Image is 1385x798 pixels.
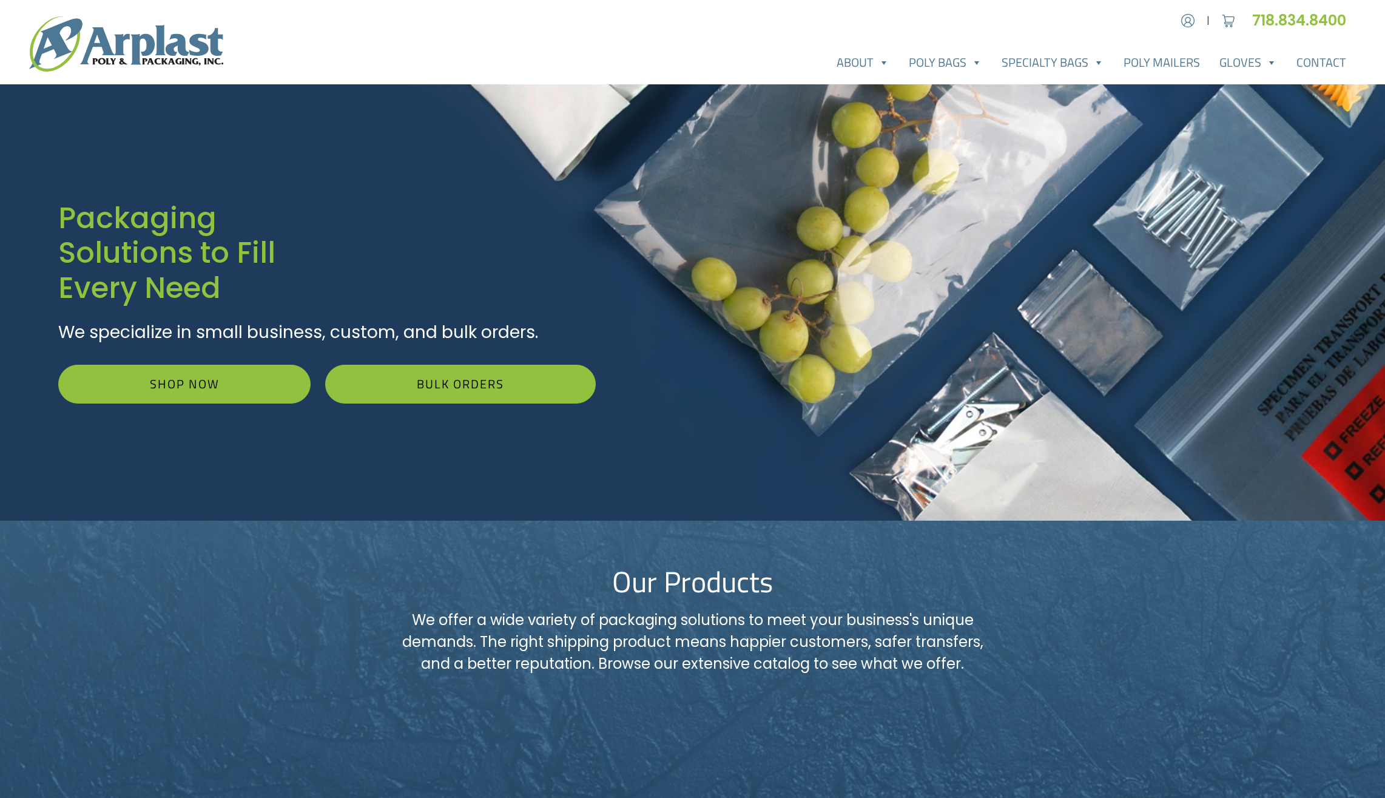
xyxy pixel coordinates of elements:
[58,365,311,404] a: Shop Now
[827,50,899,75] a: About
[325,365,595,404] a: Bulk Orders
[300,564,1086,600] h2: Our Products
[1210,50,1287,75] a: Gloves
[58,320,596,346] p: We specialize in small business, custom, and bulk orders.
[1287,50,1356,75] a: Contact
[1207,13,1210,28] span: |
[29,16,223,72] img: logo
[899,50,992,75] a: Poly Bags
[1252,10,1356,30] a: 718.834.8400
[992,50,1114,75] a: Specialty Bags
[58,201,596,306] h1: Packaging Solutions to Fill Every Need
[398,609,988,675] p: We offer a wide variety of packaging solutions to meet your business's unique demands. The right ...
[1114,50,1210,75] a: Poly Mailers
